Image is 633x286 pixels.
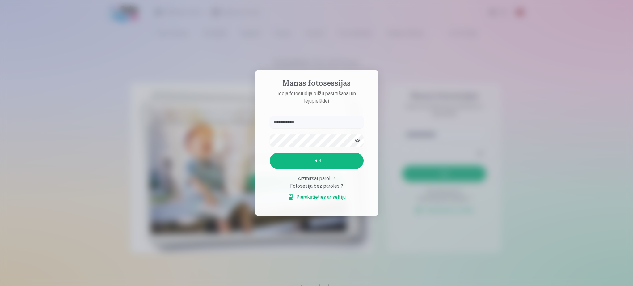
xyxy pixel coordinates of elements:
[264,79,370,90] h4: Manas fotosessijas
[270,175,364,182] div: Aizmirsāt paroli ?
[288,194,346,201] a: Pierakstieties ar selfiju
[270,182,364,190] div: Fotosesija bez paroles ?
[264,90,370,105] p: Ieeja fotostudijā bilžu pasūtīšanai un lejupielādei
[270,153,364,169] button: Ieiet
